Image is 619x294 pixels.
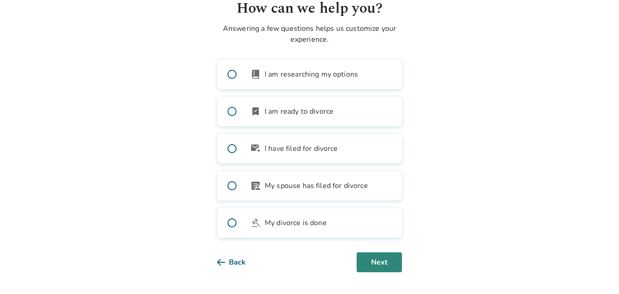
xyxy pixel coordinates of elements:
span: outgoing_mail [250,143,261,154]
span: article_person [250,180,261,191]
button: Next [357,252,402,272]
span: I have filed for divorce [265,143,338,154]
span: I am researching my options [265,69,358,80]
span: book_2 [250,69,261,80]
span: gavel [250,217,261,228]
span: I am ready to divorce [265,106,334,117]
iframe: Chat Widget [574,251,619,294]
span: My spouse has filed for divorce [265,180,368,191]
span: bookmark_check [250,106,261,117]
button: Back [217,252,260,272]
p: Answering a few questions helps us customize your experience. [217,23,402,45]
span: My divorce is done [265,217,327,228]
